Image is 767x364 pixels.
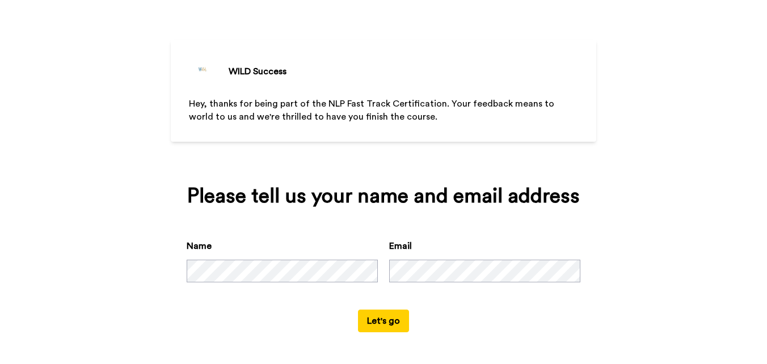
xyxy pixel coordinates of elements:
div: Please tell us your name and email address [187,185,580,208]
div: WILD Success [229,65,286,78]
span: Hey, thanks for being part of the NLP Fast Track Certification. Your feedback means to world to u... [189,99,557,121]
label: Email [389,239,412,253]
label: Name [187,239,212,253]
button: Let's go [358,310,409,332]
